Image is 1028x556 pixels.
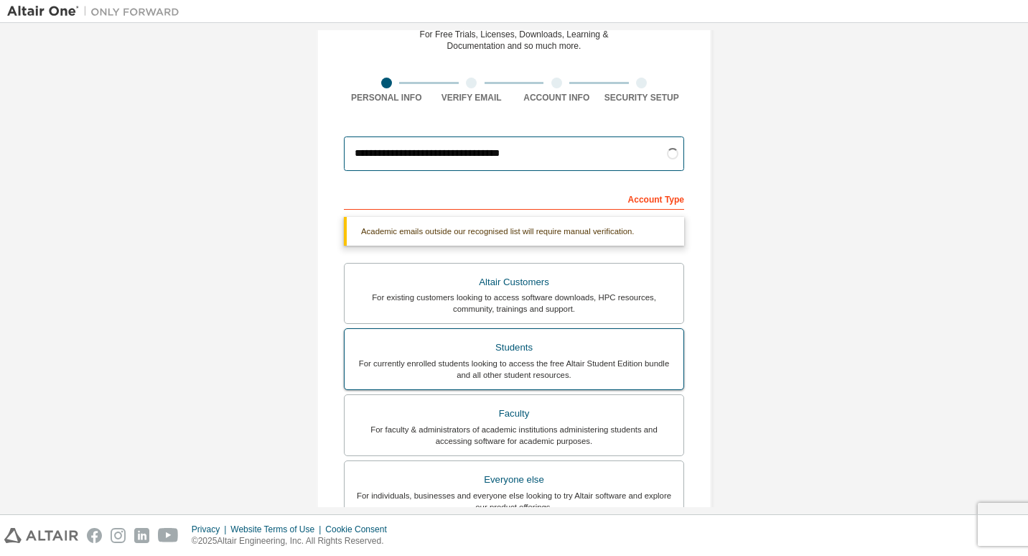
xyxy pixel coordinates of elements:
[7,4,187,19] img: Altair One
[344,217,684,246] div: Academic emails outside our recognised list will require manual verification.
[353,490,675,513] div: For individuals, businesses and everyone else looking to try Altair software and explore our prod...
[353,424,675,447] div: For faculty & administrators of academic institutions administering students and accessing softwa...
[353,338,675,358] div: Students
[420,29,609,52] div: For Free Trials, Licenses, Downloads, Learning & Documentation and so much more.
[344,187,684,210] div: Account Type
[158,528,179,543] img: youtube.svg
[192,535,396,547] p: © 2025 Altair Engineering, Inc. All Rights Reserved.
[111,528,126,543] img: instagram.svg
[230,524,325,535] div: Website Terms of Use
[344,92,429,103] div: Personal Info
[4,528,78,543] img: altair_logo.svg
[353,358,675,381] div: For currently enrolled students looking to access the free Altair Student Edition bundle and all ...
[192,524,230,535] div: Privacy
[514,92,599,103] div: Account Info
[353,470,675,490] div: Everyone else
[353,292,675,315] div: For existing customers looking to access software downloads, HPC resources, community, trainings ...
[87,528,102,543] img: facebook.svg
[599,92,685,103] div: Security Setup
[353,404,675,424] div: Faculty
[429,92,515,103] div: Verify Email
[134,528,149,543] img: linkedin.svg
[325,524,395,535] div: Cookie Consent
[353,272,675,292] div: Altair Customers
